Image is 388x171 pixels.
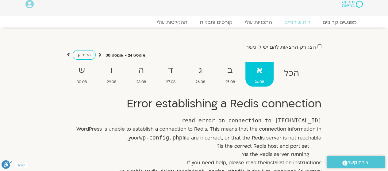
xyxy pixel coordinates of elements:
a: התכניות שלי [239,19,278,25]
strong: ג [186,64,214,77]
a: קורסים ותכניות [194,19,239,25]
span: 29.08 [97,79,125,85]
strong: ה [127,64,155,77]
h1: Error establishing a Redis connection [67,97,321,111]
a: לוח שידורים [278,19,317,25]
li: Is the Redis server running? [67,151,309,159]
a: א24.08 [245,62,274,87]
a: ש30.08 [67,62,96,87]
a: יצירת קשר [327,156,385,168]
a: ה28.08 [127,62,155,87]
strong: ד [156,64,185,77]
p: If you need help, please read the . [67,159,321,167]
strong: א [245,64,274,77]
strong: ב [216,64,244,77]
a: ו29.08 [97,62,125,87]
a: ב25.08 [216,62,244,87]
code: read error on connection to [TECHNICAL_ID] [182,117,321,124]
span: 25.08 [216,79,244,85]
label: הצג רק הרצאות להם יש לי גישה [245,44,316,50]
p: אוגוסט 24 - אוגוסט 30 [106,52,145,59]
a: מפגשים קרובים [317,19,363,25]
a: installation instructions [266,159,321,166]
li: Is the correct Redis host and port set? [67,142,309,151]
span: 30.08 [67,79,96,85]
p: WordPress is unable to establish a connection to Redis. This means that the connection informatio... [67,125,321,142]
code: wp-config.php [139,134,182,141]
span: יצירת קשר [348,158,370,167]
a: הכל [275,62,309,87]
nav: Menu [25,19,363,25]
a: ההקלטות שלי [151,19,194,25]
strong: ו [97,64,125,77]
span: 28.08 [127,79,155,85]
span: 27.08 [156,79,185,85]
span: 24.08 [245,79,274,85]
span: השבוע [78,52,91,58]
a: השבוע [73,50,96,60]
a: ד27.08 [156,62,185,87]
a: ג26.08 [186,62,214,87]
strong: ש [67,64,96,77]
strong: הכל [275,67,309,80]
span: 26.08 [186,79,214,85]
